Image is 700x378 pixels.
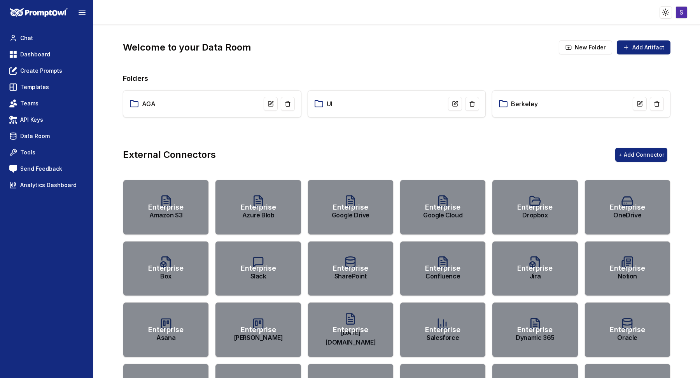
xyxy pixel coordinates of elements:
span: Chat [20,34,33,42]
button: New Folder [559,40,612,54]
a: API Keys [6,113,87,127]
span: Enterprise [333,202,368,213]
a: Send Feedback [6,162,87,176]
img: PromptOwl [10,8,68,17]
img: feedback [9,165,17,173]
span: Enterprise [517,324,553,335]
span: Enterprise [425,202,460,213]
span: Analytics Dashboard [20,181,77,189]
span: Enterprise [333,263,368,274]
span: Dashboard [20,51,50,58]
a: Dashboard [6,47,87,61]
h1: External Connectors [123,149,216,161]
span: Templates [20,83,49,91]
a: Tools [6,145,87,159]
a: Chat [6,31,87,45]
span: Enterprise [241,202,276,213]
a: AGA [142,99,156,108]
a: Templates [6,80,87,94]
img: ACg8ocLrEYv7ui96isuA0pTimbB28-mY6avBZEWfvEye2aaojgfuTg=s96-c [676,7,687,18]
span: Send Feedback [20,165,62,173]
span: Enterprise [148,324,184,335]
span: Enterprise [517,263,553,274]
h1: Welcome to your Data Room [123,41,251,54]
a: Berkeley [511,99,538,108]
span: Enterprise [425,324,460,335]
h2: Folders [123,73,670,84]
span: Tools [20,149,35,156]
span: Teams [20,100,38,107]
span: Enterprise [610,202,645,213]
a: Create Prompts [6,64,87,78]
span: API Keys [20,116,43,124]
a: Teams [6,96,87,110]
span: Enterprise [425,263,460,274]
a: Analytics Dashboard [6,178,87,192]
span: Create Prompts [20,67,62,75]
span: Enterprise [241,324,276,335]
span: Enterprise [610,263,645,274]
span: Data Room [20,132,50,140]
span: Enterprise [148,263,184,274]
span: Enterprise [241,263,276,274]
span: Enterprise [517,202,553,213]
span: Enterprise [148,202,184,213]
span: Enterprise [333,324,368,335]
a: UI [327,99,332,108]
button: Add Artifact [617,40,670,54]
a: Data Room [6,129,87,143]
span: Enterprise [610,324,645,335]
button: + Add Connector [615,148,667,162]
